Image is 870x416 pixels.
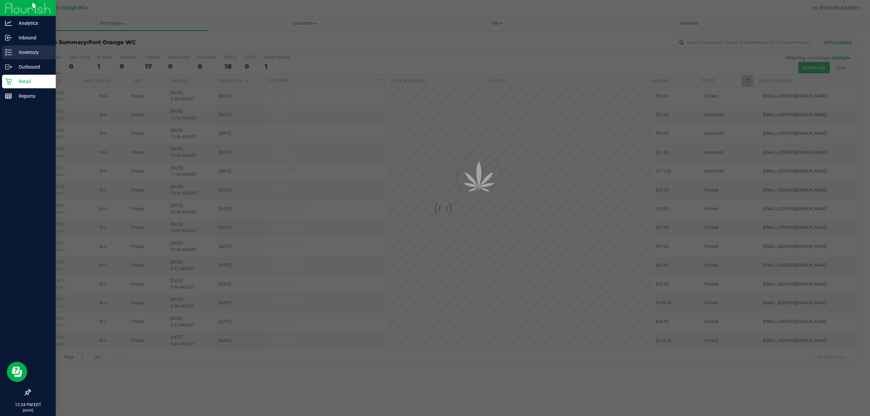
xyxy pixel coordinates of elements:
p: 12:24 PM EDT [3,402,53,408]
inline-svg: Inventory [5,49,12,56]
p: Retail [12,77,53,86]
inline-svg: Retail [5,78,12,85]
p: Outbound [12,63,53,71]
iframe: Resource center [7,362,27,382]
p: Inventory [12,48,53,56]
inline-svg: Reports [5,93,12,100]
inline-svg: Inbound [5,34,12,41]
inline-svg: Outbound [5,64,12,70]
p: Inbound [12,34,53,42]
p: Reports [12,92,53,100]
inline-svg: Analytics [5,20,12,26]
p: [DATE] [3,408,53,413]
p: Analytics [12,19,53,27]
